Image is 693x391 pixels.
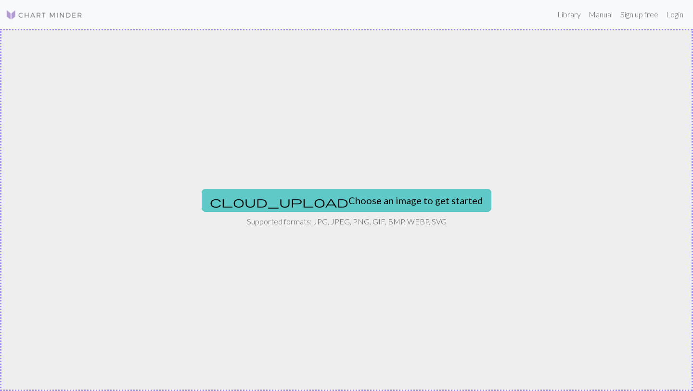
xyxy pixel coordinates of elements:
[616,5,662,24] a: Sign up free
[662,5,687,24] a: Login
[210,195,348,209] span: cloud_upload
[553,5,585,24] a: Library
[247,216,447,227] p: Supported formats: JPG, JPEG, PNG, GIF, BMP, WEBP, SVG
[6,9,83,21] img: Logo
[202,189,491,212] button: Choose an image to get started
[585,5,616,24] a: Manual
